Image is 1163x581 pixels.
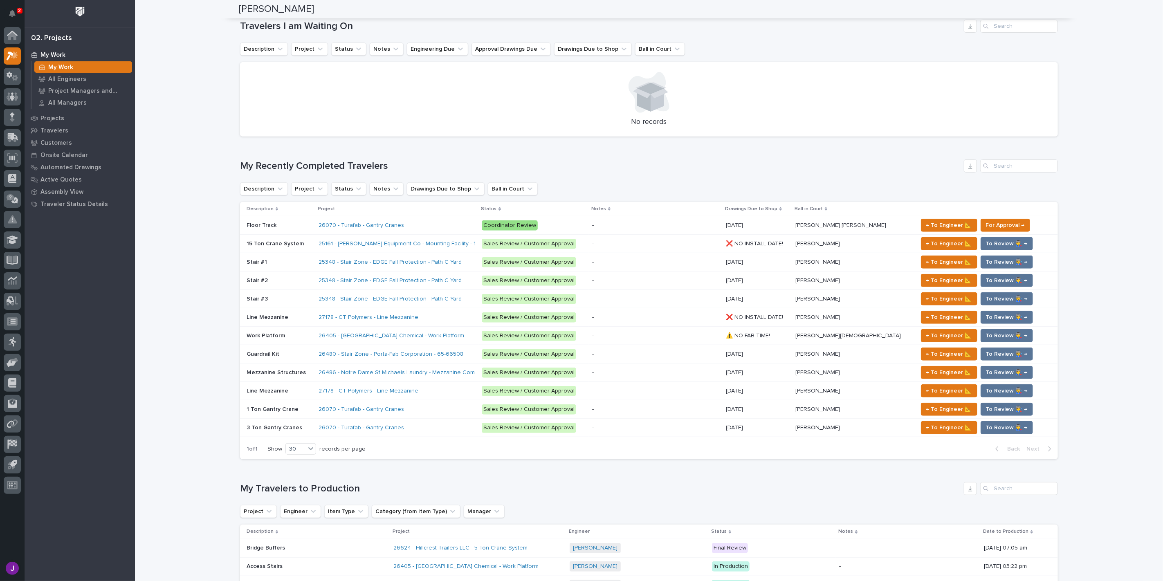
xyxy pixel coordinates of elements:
[240,182,288,195] button: Description
[726,368,745,376] p: [DATE]
[554,43,632,56] button: Drawings Due to Shop
[926,257,972,267] span: ← To Engineer 📐
[921,237,977,250] button: ← To Engineer 📐
[980,20,1058,33] div: Search
[482,312,576,323] div: Sales Review / Customer Approval
[795,312,842,321] p: [PERSON_NAME]
[18,8,21,13] p: 2
[981,237,1033,250] button: To Review 👨‍🏭 →
[370,182,404,195] button: Notes
[240,308,1058,327] tr: Line MezzanineLine Mezzanine 27178 - CT Polymers - Line Mezzanine Sales Review / Customer Approva...
[839,545,841,552] div: -
[921,329,977,342] button: ← To Engineer 📐
[795,349,842,358] p: [PERSON_NAME]
[592,388,594,395] div: -
[726,239,785,247] p: ❌ NO INSTALL DATE!
[319,259,462,266] a: 25348 - Stair Zone - EDGE Fall Protection - Path C Yard
[240,400,1058,419] tr: 1 Ton Gantry Crane1 Ton Gantry Crane 26070 - Turafab - Gantry Cranes Sales Review / Customer Appr...
[1026,445,1044,453] span: Next
[926,423,972,433] span: ← To Engineer 📐
[986,331,1028,341] span: To Review 👨‍🏭 →
[240,345,1058,363] tr: Guardrail KitGuardrail Kit 26480 - Stair Zone - Porta-Fab Corporation - 65-66508 Sales Review / C...
[482,368,576,378] div: Sales Review / Customer Approval
[839,563,841,570] div: -
[247,294,269,303] p: Stair #3
[25,49,135,61] a: My Work
[926,294,972,304] span: ← To Engineer 📐
[592,240,594,247] div: -
[488,182,538,195] button: Ball in Court
[981,292,1033,305] button: To Review 👨‍🏭 →
[726,386,745,395] p: [DATE]
[926,220,972,230] span: ← To Engineer 📐
[926,312,972,322] span: ← To Engineer 📐
[986,312,1028,322] span: To Review 👨‍🏭 →
[838,527,853,536] p: Notes
[250,118,1048,127] p: No records
[592,424,594,431] div: -
[280,505,321,518] button: Engineer
[319,424,404,431] a: 26070 - Turafab - Gantry Cranes
[980,159,1058,173] div: Search
[240,327,1058,345] tr: Work PlatformWork Platform 26405 - [GEOGRAPHIC_DATA] Chemical - Work Platform Sales Review / Cust...
[981,403,1033,416] button: To Review 👨‍🏭 →
[926,404,972,414] span: ← To Engineer 📐
[482,349,576,359] div: Sales Review / Customer Approval
[25,198,135,210] a: Traveler Status Details
[331,182,366,195] button: Status
[319,314,418,321] a: 27178 - CT Polymers - Line Mezzanine
[291,182,328,195] button: Project
[726,220,745,229] p: [DATE]
[247,331,287,339] p: Work Platform
[247,239,305,247] p: 15 Ton Crane System
[247,368,308,376] p: Mezzanine Structures
[573,545,617,552] a: [PERSON_NAME]
[247,527,274,536] p: Description
[482,239,576,249] div: Sales Review / Customer Approval
[240,20,961,32] h1: Travelers I am Waiting On
[1023,445,1058,453] button: Next
[986,257,1028,267] span: To Review 👨‍🏭 →
[240,439,264,459] p: 1 of 1
[981,329,1033,342] button: To Review 👨‍🏭 →
[711,527,727,536] p: Status
[592,351,594,358] div: -
[240,160,961,172] h1: My Recently Completed Travelers
[4,560,21,577] button: users-avatar
[921,292,977,305] button: ← To Engineer 📐
[319,388,418,395] a: 27178 - CT Polymers - Line Mezzanine
[926,368,972,377] span: ← To Engineer 📐
[247,312,290,321] p: Line Mezzanine
[48,99,87,107] p: All Managers
[25,137,135,149] a: Customers
[921,403,977,416] button: ← To Engineer 📐
[481,204,496,213] p: Status
[921,348,977,361] button: ← To Engineer 📐
[247,349,281,358] p: Guardrail Kit
[981,311,1033,324] button: To Review 👨‍🏭 →
[247,423,304,431] p: 3 Ton Gantry Cranes
[318,204,335,213] p: Project
[921,256,977,269] button: ← To Engineer 📐
[482,331,576,341] div: Sales Review / Customer Approval
[319,369,496,376] a: 26486 - Notre Dame St Michaels Laundry - Mezzanine Components
[926,386,972,396] span: ← To Engineer 📐
[926,349,972,359] span: ← To Engineer 📐
[240,539,1058,557] tr: Bridge BuffersBridge Buffers 26624 - Hillcrest Trailers LLC - 5 Ton Crane System [PERSON_NAME] Fi...
[986,368,1028,377] span: To Review 👨‍🏭 →
[795,423,842,431] p: [PERSON_NAME]
[286,445,305,453] div: 30
[464,505,505,518] button: Manager
[795,368,842,376] p: [PERSON_NAME]
[247,204,274,213] p: Description
[795,239,842,247] p: [PERSON_NAME]
[240,216,1058,235] tr: Floor TrackFloor Track 26070 - Turafab - Gantry Cranes Coordinator Review- [DATE][DATE] [PERSON_N...
[921,384,977,397] button: ← To Engineer 📐
[482,423,576,433] div: Sales Review / Customer Approval
[40,115,64,122] p: Projects
[247,257,269,266] p: Stair #1
[592,406,594,413] div: -
[795,404,842,413] p: [PERSON_NAME]
[319,406,404,413] a: 26070 - Turafab - Gantry Cranes
[240,43,288,56] button: Description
